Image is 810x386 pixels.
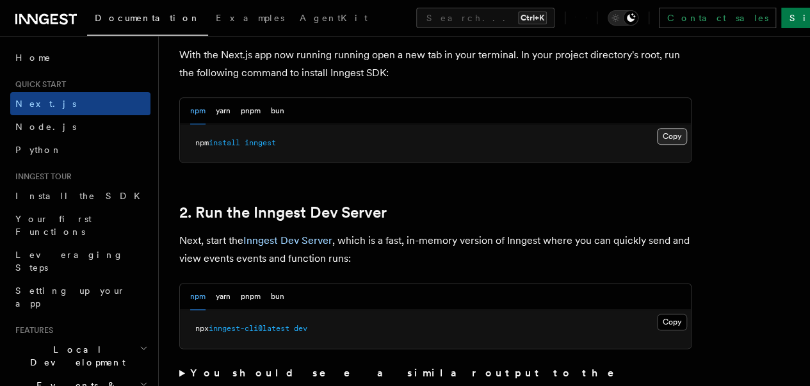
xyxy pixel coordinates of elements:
button: yarn [216,284,231,310]
a: Home [10,46,150,69]
span: Inngest tour [10,172,72,182]
button: Copy [657,128,687,145]
a: 2. Run the Inngest Dev Server [179,204,387,221]
span: Node.js [15,122,76,132]
p: Next, start the , which is a fast, in-memory version of Inngest where you can quickly send and vi... [179,232,692,268]
button: npm [190,98,206,124]
button: yarn [216,98,231,124]
a: Leveraging Steps [10,243,150,279]
span: AgentKit [300,13,368,23]
button: pnpm [241,284,261,310]
span: npx [195,324,209,333]
span: Home [15,51,51,64]
span: Local Development [10,343,140,369]
a: Setting up your app [10,279,150,315]
button: Local Development [10,338,150,374]
button: bun [271,98,284,124]
span: install [209,138,240,147]
a: Your first Functions [10,207,150,243]
span: inngest [245,138,276,147]
span: Setting up your app [15,285,126,309]
a: Contact sales [659,8,776,28]
kbd: Ctrl+K [518,12,547,24]
span: Documentation [95,13,200,23]
button: Search...Ctrl+K [416,8,555,28]
span: Install the SDK [15,191,148,201]
a: Documentation [87,4,208,36]
span: Leveraging Steps [15,250,124,273]
a: Python [10,138,150,161]
span: Python [15,145,62,155]
a: Examples [208,4,292,35]
span: dev [294,324,307,333]
span: Your first Functions [15,214,92,237]
button: Toggle dark mode [608,10,638,26]
a: AgentKit [292,4,375,35]
button: bun [271,284,284,310]
a: Install the SDK [10,184,150,207]
button: npm [190,284,206,310]
a: Next.js [10,92,150,115]
span: Features [10,325,53,335]
span: npm [195,138,209,147]
button: Copy [657,314,687,330]
button: pnpm [241,98,261,124]
a: Node.js [10,115,150,138]
a: Inngest Dev Server [243,234,332,246]
span: Next.js [15,99,76,109]
span: inngest-cli@latest [209,324,289,333]
p: With the Next.js app now running running open a new tab in your terminal. In your project directo... [179,46,692,82]
span: Quick start [10,79,66,90]
span: Examples [216,13,284,23]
